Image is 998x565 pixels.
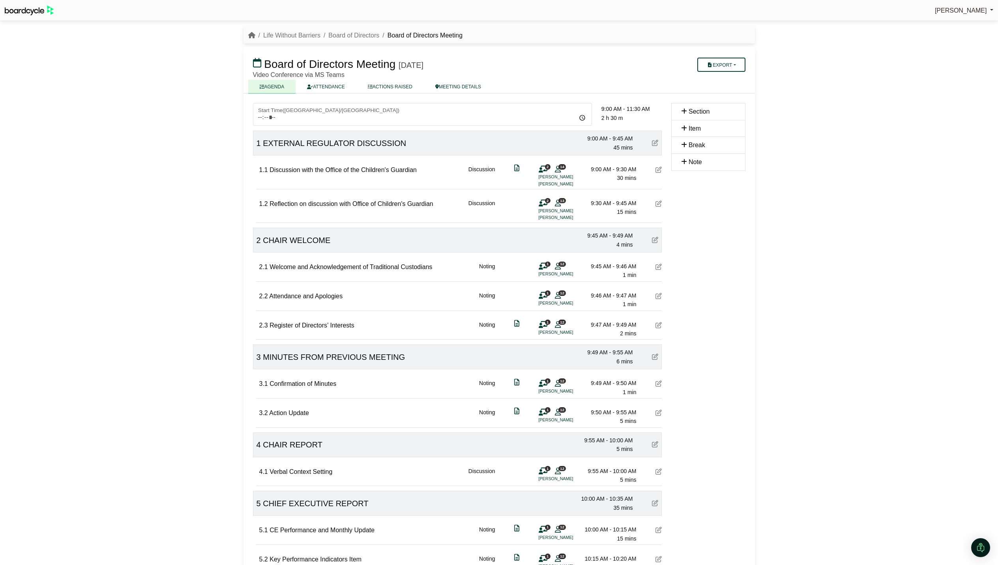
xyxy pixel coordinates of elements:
span: Discussion with the Office of the Children's Guardian [270,167,417,173]
span: 35 mins [613,505,633,511]
span: 2 [545,164,550,169]
span: 6 mins [616,358,633,365]
a: MEETING DETAILS [424,80,492,94]
span: 1 min [623,272,636,278]
div: 9:55 AM - 10:00 AM [581,467,637,475]
span: 5 mins [616,446,633,452]
span: 5 [257,499,261,508]
span: 15 mins [617,209,636,215]
li: [PERSON_NAME] [539,181,598,187]
span: 1 min [623,389,636,395]
span: Video Conference via MS Teams [253,71,345,78]
li: [PERSON_NAME] [539,300,598,307]
span: 14 [558,164,566,169]
div: Discussion [468,199,495,221]
div: 9:46 AM - 9:47 AM [581,291,637,300]
div: 9:00 AM - 9:45 AM [578,134,633,143]
a: ACTIONS RAISED [356,80,424,94]
span: 45 mins [613,144,633,151]
span: 1 [545,554,550,559]
span: 12 [558,290,566,296]
span: 1 [545,320,550,325]
span: EXTERNAL REGULATOR DISCUSSION [263,139,406,148]
span: CHAIR REPORT [263,440,322,449]
li: Board of Directors Meeting [379,30,462,41]
div: Noting [479,525,495,543]
span: Key Performance Indicators Item [270,556,361,563]
div: 9:50 AM - 9:55 AM [581,408,637,417]
span: 3 [257,353,261,361]
div: Noting [479,291,495,309]
span: 12 [558,554,566,559]
span: Reflection on discussion with Office of Children's Guardian [270,200,433,207]
nav: breadcrumb [248,30,463,41]
span: 1.2 [259,200,268,207]
a: AGENDA [248,80,296,94]
span: 5 mins [620,418,636,424]
a: [PERSON_NAME] [935,6,993,16]
div: Noting [479,379,495,397]
li: [PERSON_NAME] [539,174,598,180]
li: [PERSON_NAME] [539,534,598,541]
div: 9:00 AM - 9:30 AM [581,165,637,174]
li: [PERSON_NAME] [539,388,598,395]
span: Item [689,125,701,132]
li: [PERSON_NAME] [539,271,598,277]
li: [PERSON_NAME] [539,214,598,221]
span: CE Performance and Monthly Update [270,527,374,533]
div: 9:49 AM - 9:55 AM [578,348,633,357]
span: Break [689,142,705,148]
span: 12 [558,525,566,530]
span: 3.2 [259,410,268,416]
span: 1 [257,139,261,148]
span: 1 [545,525,550,530]
span: 2 [257,236,261,245]
li: [PERSON_NAME] [539,329,598,336]
div: 9:49 AM - 9:50 AM [581,379,637,387]
span: 1 [545,378,550,384]
span: Welcome and Acknowledgement of Traditional Custodians [270,264,432,270]
span: [PERSON_NAME] [935,7,987,14]
span: 2 mins [620,330,636,337]
div: Open Intercom Messenger [971,538,990,557]
span: Action Update [269,410,309,416]
span: 3.1 [259,380,268,387]
div: 9:45 AM - 9:49 AM [578,231,633,240]
span: 5.2 [259,556,268,563]
span: 1 [545,466,550,471]
span: CHAIR WELCOME [263,236,330,245]
span: 12 [558,320,566,325]
span: 1 [545,407,550,412]
span: 5.1 [259,527,268,533]
span: 12 [558,378,566,384]
span: 2.3 [259,322,268,329]
span: 15 mins [617,535,636,542]
span: 1 [545,290,550,296]
span: Section [689,108,710,115]
span: 30 mins [617,175,636,181]
span: 12 [558,407,566,412]
div: 9:30 AM - 9:45 AM [581,199,637,208]
div: Noting [479,262,495,280]
li: [PERSON_NAME] [539,208,598,214]
div: 9:47 AM - 9:49 AM [581,320,637,329]
div: Discussion [468,165,495,187]
span: 12 [558,466,566,471]
div: Noting [479,320,495,338]
div: [DATE] [399,60,423,70]
span: Verbal Context Setting [270,468,332,475]
span: 2 [545,198,550,203]
a: Life Without Barriers [263,32,320,39]
span: 4 [257,440,261,449]
div: 9:00 AM - 11:30 AM [601,105,662,113]
span: 12 [558,262,566,267]
span: 1 min [623,301,636,307]
span: Confirmation of Minutes [270,380,336,387]
li: [PERSON_NAME] [539,417,598,423]
li: [PERSON_NAME] [539,475,598,482]
span: 2.1 [259,264,268,270]
div: Discussion [468,467,495,485]
div: Noting [479,408,495,426]
span: 4 mins [616,241,633,248]
span: MINUTES FROM PREVIOUS MEETING [263,353,405,361]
